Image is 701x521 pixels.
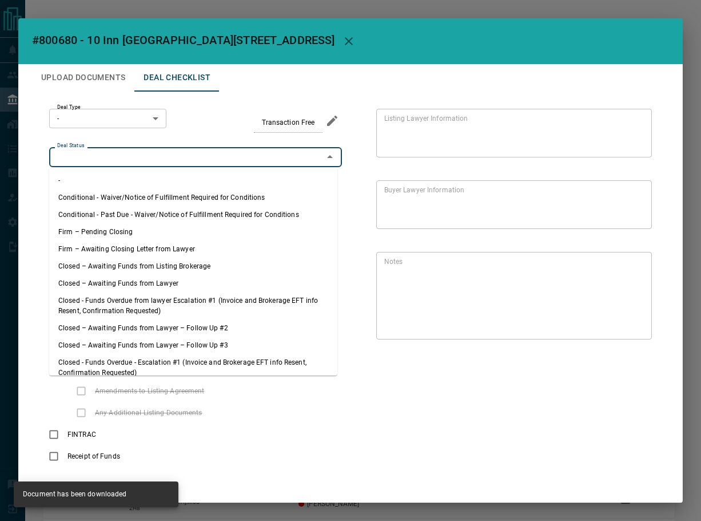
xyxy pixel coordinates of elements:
li: Closed – Awaiting Funds from Lawyer [49,275,337,292]
span: Amendments to Listing Agreement [92,386,208,396]
li: Conditional - Waiver/Notice of Fulfillment Required for Conditions [49,189,337,206]
label: Deal Status [57,142,84,149]
textarea: text field [384,257,639,335]
button: Upload Documents [32,64,134,92]
li: Closed - Funds Overdue from lawyer Escalation #1 (Invoice and Brokerage EFT info Resent, Confirma... [49,292,337,319]
li: Firm – Awaiting Closing Letter from Lawyer [49,240,337,258]
li: Closed - Funds Overdue - Escalation #1 (Invoice and Brokerage EFT info Resent, Confirmation Reque... [49,354,337,381]
li: Conditional - Past Due - Waiver/Notice of Fulfillment Required for Conditions [49,206,337,223]
span: FINTRAC [65,429,99,440]
li: Closed – Awaiting Funds from Listing Brokerage [49,258,337,275]
div: - [49,109,166,128]
button: Close [322,149,338,165]
span: Any Additional Listing Documents [92,408,205,418]
label: Deal Type [57,104,81,111]
div: Document has been downloaded [23,485,127,504]
button: edit [322,111,342,131]
li: Firm – Pending Closing [49,223,337,240]
textarea: text field [384,114,639,153]
button: Deal Checklist [134,64,220,92]
li: Closed – Awaiting Funds from Lawyer – Follow Up #3 [49,337,337,354]
span: Receipt of Funds [65,451,123,461]
li: Closed – Awaiting Funds from Lawyer – Follow Up #2 [49,319,337,337]
li: - [49,172,337,189]
textarea: text field [384,185,639,224]
span: #800680 - 10 Inn [GEOGRAPHIC_DATA][STREET_ADDRESS] [32,33,335,47]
